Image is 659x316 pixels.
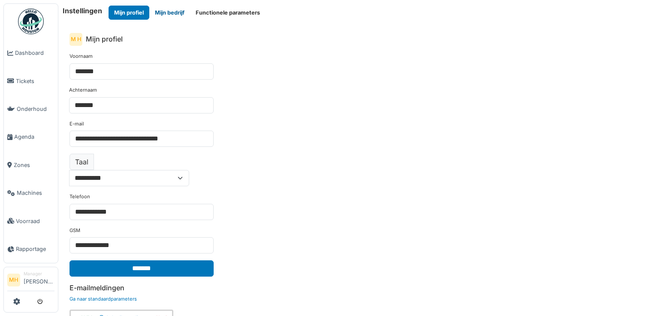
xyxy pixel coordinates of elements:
[4,151,58,179] a: Zones
[17,189,54,197] span: Machines
[7,274,20,286] li: MH
[7,271,54,291] a: MH Manager[PERSON_NAME]
[17,105,54,113] span: Onderhoud
[149,6,190,20] button: Mijn bedrijf
[70,284,648,292] h6: E-mailmeldingen
[70,53,93,60] label: Voornaam
[70,193,90,200] label: Telefoon
[16,217,54,225] span: Voorraad
[4,95,58,123] a: Onderhoud
[70,33,82,46] div: M H
[14,161,54,169] span: Zones
[190,6,266,20] button: Functionele parameters
[63,7,102,15] h6: Instellingen
[15,49,54,57] span: Dashboard
[24,271,54,289] li: [PERSON_NAME]
[4,39,58,67] a: Dashboard
[14,133,54,141] span: Agenda
[4,123,58,151] a: Agenda
[109,6,149,20] button: Mijn profiel
[4,67,58,95] a: Tickets
[16,245,54,253] span: Rapportage
[4,235,58,263] a: Rapportage
[70,120,84,128] label: E-mail
[24,271,54,277] div: Manager
[16,77,54,85] span: Tickets
[4,207,58,235] a: Voorraad
[86,35,123,43] h6: Mijn profiel
[70,227,80,234] label: GSM
[70,296,137,302] a: Ga naar standaardparameters
[70,154,94,170] label: Taal
[69,86,97,94] label: Achternaam
[18,9,44,34] img: Badge_color-CXgf-gQk.svg
[4,179,58,207] a: Machines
